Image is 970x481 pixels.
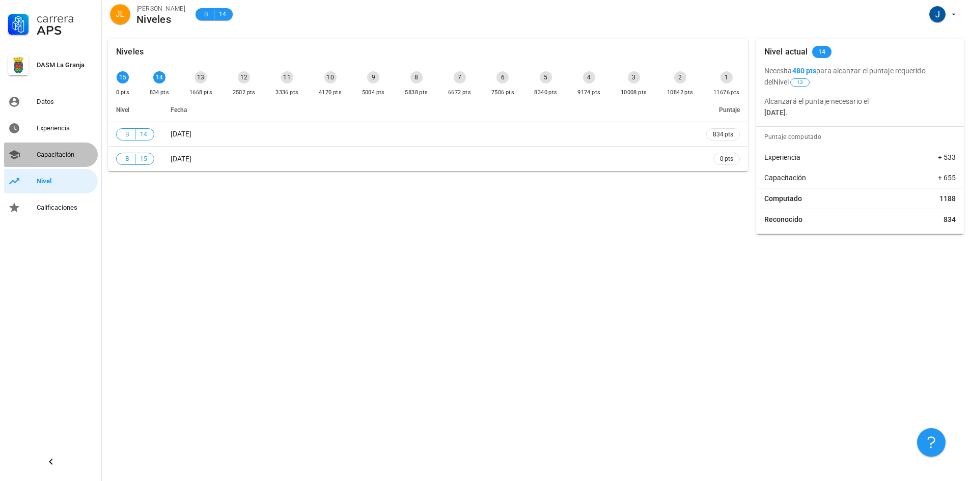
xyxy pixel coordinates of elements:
span: 834 pts [713,129,733,139]
th: Nivel [108,98,162,122]
span: Nivel [116,106,129,114]
div: Puntaje computado [760,127,964,147]
span: [DATE] [171,130,191,138]
div: 9 [367,71,379,83]
div: avatar [929,6,946,22]
span: 14 [218,9,227,19]
div: 1668 pts [189,88,212,98]
div: 5 [540,71,552,83]
b: 480 pts [792,67,817,75]
span: [DATE] [171,155,191,163]
div: 14 [153,71,165,83]
p: Necesita para alcanzar el puntaje requerido del [764,65,956,88]
div: 6 [496,71,509,83]
span: Fecha [171,106,187,114]
span: Nivel [773,78,811,86]
div: avatar [110,4,130,24]
span: 14 [140,129,148,139]
div: 2 [674,71,686,83]
a: Nivel [4,169,98,193]
div: 11 [281,71,293,83]
span: 0 pts [720,154,733,164]
th: Puntaje [698,98,748,122]
span: 834 [944,214,956,224]
a: Capacitación [4,143,98,167]
div: 7 [454,71,466,83]
span: Puntaje [719,106,740,114]
span: 13 [797,79,803,86]
div: 15 [117,71,129,83]
div: Niveles [116,39,144,65]
b: [DATE] [764,108,786,117]
span: Capacitación [764,173,806,183]
a: Datos [4,90,98,114]
div: Experiencia [37,124,94,132]
th: Fecha [162,98,698,122]
div: 5838 pts [405,88,428,98]
p: Alcanzará el puntaje necesario el . [764,96,956,118]
span: 1188 [939,193,956,204]
span: Reconocido [764,214,802,224]
div: 834 pts [150,88,170,98]
div: Nivel [37,177,94,185]
span: B [123,129,131,139]
div: 9174 pts [577,88,600,98]
span: B [123,154,131,164]
div: 10 [324,71,337,83]
div: 1 [720,71,733,83]
div: Datos [37,98,94,106]
div: 10008 pts [621,88,647,98]
span: + 533 [938,152,956,162]
div: 6672 pts [448,88,471,98]
span: 14 [818,46,826,58]
div: Nivel actual [764,39,808,65]
div: 3336 pts [275,88,298,98]
div: APS [37,24,94,37]
div: 4 [583,71,595,83]
span: Computado [764,193,802,204]
div: DASM La Granja [37,61,94,69]
div: Calificaciones [37,204,94,212]
div: Capacitación [37,151,94,159]
a: Experiencia [4,116,98,140]
div: 5004 pts [362,88,385,98]
div: Niveles [136,14,185,25]
span: JL [116,4,125,24]
div: 4170 pts [319,88,342,98]
a: Calificaciones [4,195,98,220]
div: Carrera [37,12,94,24]
div: 3 [628,71,640,83]
div: 0 pts [116,88,129,98]
div: 8340 pts [534,88,557,98]
div: 7506 pts [491,88,514,98]
div: 11676 pts [713,88,740,98]
span: B [202,9,210,19]
div: 12 [238,71,250,83]
span: + 655 [938,173,956,183]
div: 2502 pts [233,88,256,98]
div: 8 [410,71,423,83]
div: [PERSON_NAME] [136,4,185,14]
div: 10842 pts [667,88,694,98]
span: Experiencia [764,152,800,162]
span: 15 [140,154,148,164]
div: 13 [195,71,207,83]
